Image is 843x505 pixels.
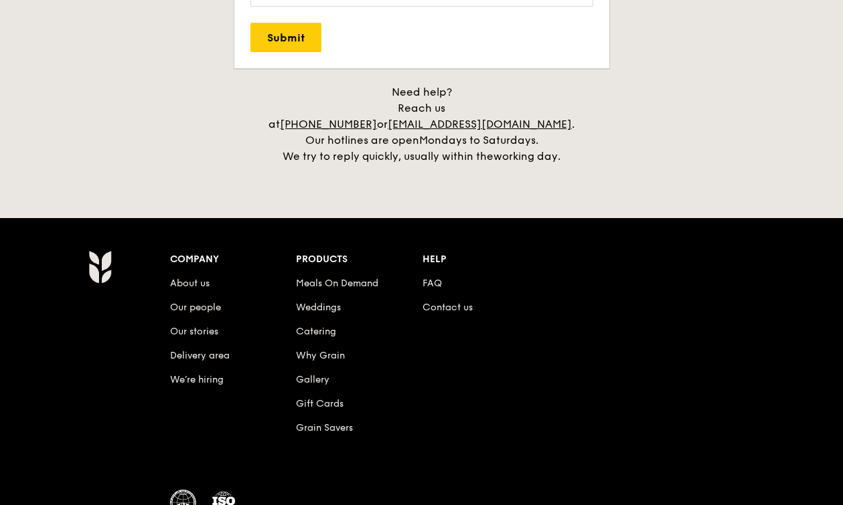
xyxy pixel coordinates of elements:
span: Mondays to Saturdays. [419,134,538,146]
a: Catering [296,326,336,337]
a: Delivery area [170,350,230,361]
a: Why Grain [296,350,345,361]
a: Gift Cards [296,398,343,409]
a: Our people [170,302,221,313]
a: [PHONE_NUMBER] [280,118,377,130]
a: About us [170,278,210,289]
a: Meals On Demand [296,278,378,289]
div: Products [296,250,423,269]
input: Submit [250,23,321,52]
div: Help [423,250,549,269]
a: We’re hiring [170,374,224,385]
a: Our stories [170,326,218,337]
a: [EMAIL_ADDRESS][DOMAIN_NAME] [388,118,572,130]
div: Company [170,250,297,269]
img: AYc88T3wAAAABJRU5ErkJggg== [88,250,112,284]
span: working day. [493,150,560,163]
a: Grain Savers [296,422,353,433]
div: Need help? Reach us at or . Our hotlines are open We try to reply quickly, usually within the [254,84,589,165]
a: Weddings [296,302,341,313]
a: Gallery [296,374,329,385]
a: FAQ [423,278,442,289]
a: Contact us [423,302,473,313]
